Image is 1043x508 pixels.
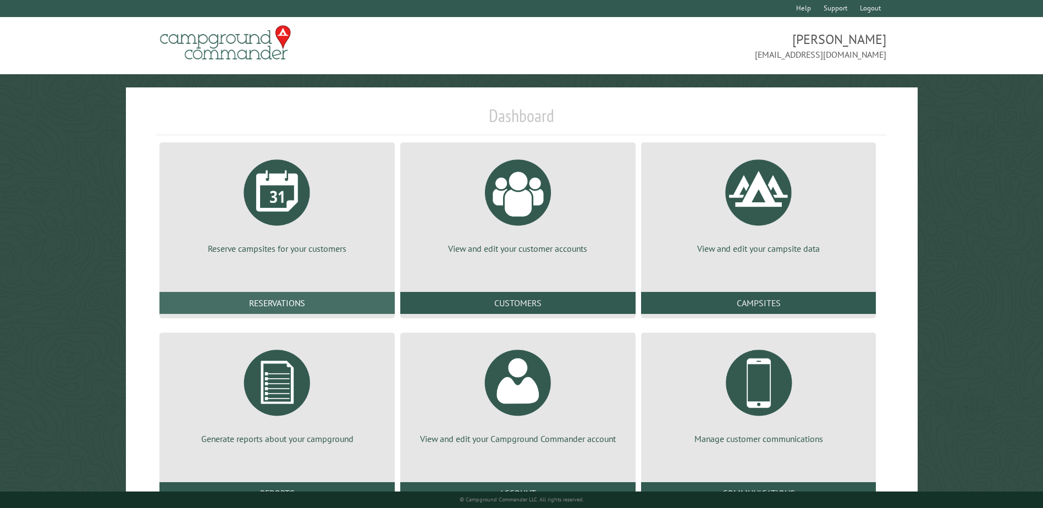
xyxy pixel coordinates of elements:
[173,242,382,255] p: Reserve campsites for your customers
[157,21,294,64] img: Campground Commander
[413,433,622,445] p: View and edit your Campground Commander account
[400,482,636,504] a: Account
[413,341,622,445] a: View and edit your Campground Commander account
[522,30,886,61] span: [PERSON_NAME] [EMAIL_ADDRESS][DOMAIN_NAME]
[173,151,382,255] a: Reserve campsites for your customers
[159,482,395,504] a: Reports
[173,433,382,445] p: Generate reports about your campground
[641,292,876,314] a: Campsites
[654,433,863,445] p: Manage customer communications
[641,482,876,504] a: Communications
[173,341,382,445] a: Generate reports about your campground
[413,242,622,255] p: View and edit your customer accounts
[654,341,863,445] a: Manage customer communications
[654,242,863,255] p: View and edit your campsite data
[159,292,395,314] a: Reservations
[400,292,636,314] a: Customers
[654,151,863,255] a: View and edit your campsite data
[157,105,886,135] h1: Dashboard
[460,496,584,503] small: © Campground Commander LLC. All rights reserved.
[413,151,622,255] a: View and edit your customer accounts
